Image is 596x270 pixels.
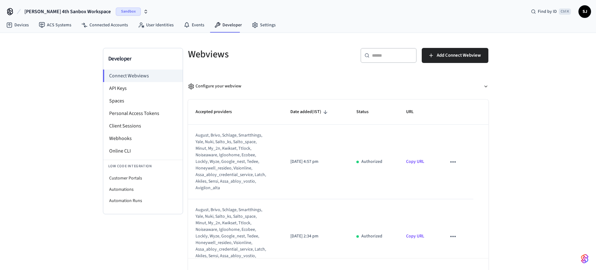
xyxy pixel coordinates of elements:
a: Connected Accounts [76,19,133,31]
button: Add Connect Webview [422,48,488,63]
li: Online CLI [103,145,183,157]
li: Low Code Integration [103,160,183,173]
li: Webhooks [103,132,183,145]
p: [DATE] 2:34 pm [290,233,341,240]
a: Copy URL [406,158,424,165]
li: Client Sessions [103,120,183,132]
li: Automations [103,184,183,195]
p: Authorized [361,158,382,165]
li: Automation Runs [103,195,183,206]
span: Ctrl K [559,8,571,15]
a: Devices [1,19,34,31]
li: Customer Portals [103,173,183,184]
li: API Keys [103,82,183,95]
p: [DATE] 4:57 pm [290,158,341,165]
a: ACS Systems [34,19,76,31]
div: Find by IDCtrl K [526,6,576,17]
div: august, brivo, schlage, smartthings, yale, nuki, salto_ks, salto_space, minut, my_2n, kwikset, tt... [196,207,267,266]
a: Copy URL [406,233,424,239]
button: Configure your webview [188,78,488,95]
span: Sandbox [116,8,141,16]
a: Events [179,19,209,31]
h5: Webviews [188,48,334,61]
h3: Developer [108,55,178,63]
a: User Identities [133,19,179,31]
span: Status [356,107,377,117]
span: [PERSON_NAME] 4th Sanbox Workspace [24,8,111,15]
li: Spaces [103,95,183,107]
a: Settings [247,19,281,31]
span: Find by ID [538,8,557,15]
div: august, brivo, schlage, smartthings, yale, nuki, salto_ks, salto_space, minut, my_2n, kwikset, tt... [196,132,267,191]
span: Date added(IST) [290,107,329,117]
div: Configure your webview [188,83,241,90]
span: URL [406,107,422,117]
li: Connect Webviews [103,70,183,82]
span: SJ [579,6,590,17]
span: Accepted providers [196,107,240,117]
button: SJ [578,5,591,18]
li: Personal Access Tokens [103,107,183,120]
a: Developer [209,19,247,31]
span: Add Connect Webview [437,51,481,60]
img: SeamLogoGradient.69752ec5.svg [581,254,588,264]
p: Authorized [361,233,382,240]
